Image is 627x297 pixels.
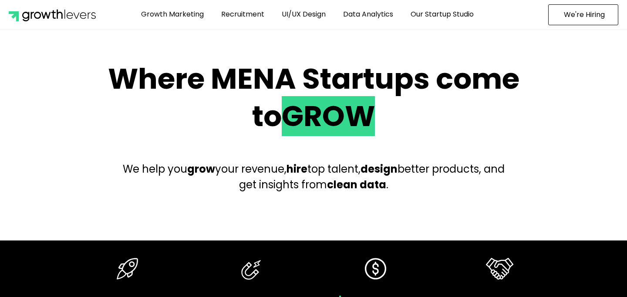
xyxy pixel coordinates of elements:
[327,177,386,192] b: clean data
[98,60,529,135] h2: Where MENA Startups come to
[282,96,375,136] span: GROW
[361,162,398,176] b: design
[187,162,215,176] b: grow
[275,4,332,24] a: UI/UX Design
[100,4,515,24] nav: Menu
[287,162,307,176] b: hire
[215,4,271,24] a: Recruitment
[337,4,400,24] a: Data Analytics
[404,4,480,24] a: Our Startup Studio
[548,4,618,25] a: We're Hiring
[564,11,605,18] span: We're Hiring
[115,161,512,193] p: We help you your revenue, top talent, better products, and get insights from .
[135,4,210,24] a: Growth Marketing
